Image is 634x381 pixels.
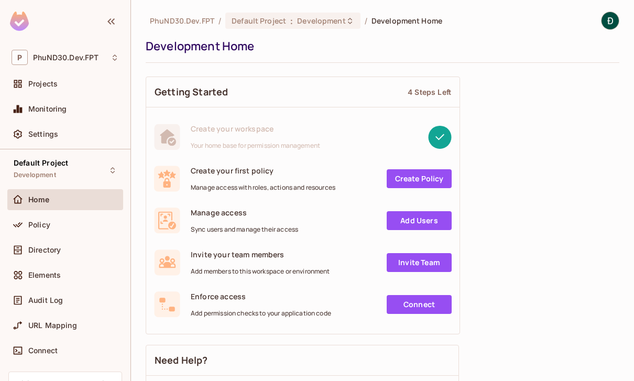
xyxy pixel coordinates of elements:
span: Workspace: PhuND30.Dev.FPT [33,53,99,62]
span: Projects [28,80,58,88]
span: the active workspace [150,16,214,26]
li: / [218,16,221,26]
img: Đình Phú Nguyễn [602,12,619,29]
span: Policy [28,221,50,229]
a: Connect [387,295,452,314]
span: Home [28,195,50,204]
span: Sync users and manage their access [191,225,298,234]
a: Create Policy [387,169,452,188]
span: Connect [28,346,58,355]
span: Need Help? [155,354,208,367]
img: SReyMgAAAABJRU5ErkJggg== [10,12,29,31]
span: : [290,17,293,25]
span: Settings [28,130,58,138]
span: P [12,50,28,65]
span: Manage access [191,208,298,217]
span: Getting Started [155,85,228,99]
span: Create your first policy [191,166,335,176]
span: Directory [28,246,61,254]
a: Invite Team [387,253,452,272]
div: 4 Steps Left [408,87,451,97]
span: Your home base for permission management [191,141,320,150]
span: Enforce access [191,291,331,301]
span: Default Project [14,159,68,167]
span: Default Project [232,16,286,26]
span: URL Mapping [28,321,77,330]
span: Add permission checks to your application code [191,309,331,318]
span: Add members to this workspace or environment [191,267,330,276]
span: Invite your team members [191,249,330,259]
span: Development [297,16,345,26]
a: Add Users [387,211,452,230]
span: Create your workspace [191,124,320,134]
span: Audit Log [28,296,63,304]
li: / [365,16,367,26]
span: Monitoring [28,105,67,113]
span: Elements [28,271,61,279]
div: Development Home [146,38,614,54]
span: Manage access with roles, actions and resources [191,183,335,192]
span: Development Home [371,16,442,26]
span: Development [14,171,56,179]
